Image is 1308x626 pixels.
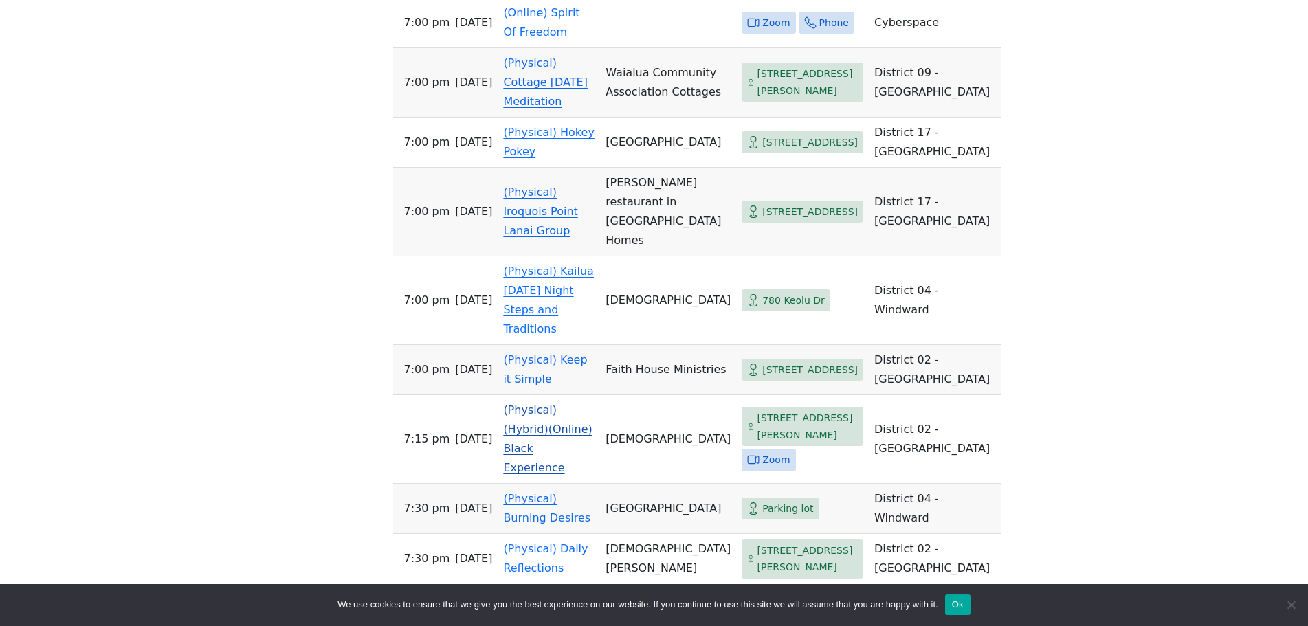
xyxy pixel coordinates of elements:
a: (Physical) Keep it Simple [503,353,587,385]
td: [DEMOGRAPHIC_DATA] [600,256,736,345]
td: District 02 - [GEOGRAPHIC_DATA] [869,534,1001,585]
span: 7:30 PM [404,549,450,568]
span: [DATE] [455,13,492,32]
td: District 02 - [GEOGRAPHIC_DATA] [869,345,1001,395]
td: District 02 - [GEOGRAPHIC_DATA] [869,395,1001,484]
td: [GEOGRAPHIC_DATA] [600,118,736,168]
span: 780 Keolu Dr [762,292,825,309]
span: We use cookies to ensure that we give you the best experience on our website. If you continue to ... [337,598,938,612]
span: [DATE] [455,360,492,379]
span: [STREET_ADDRESS][PERSON_NAME] [757,65,858,99]
td: Waialua Community Association Cottages [600,48,736,118]
span: [DATE] [455,202,492,221]
span: 7:00 PM [404,202,450,221]
a: (Physical)(Hybrid)(Online) Black Experience [503,403,592,474]
span: 7:00 PM [404,360,450,379]
span: [STREET_ADDRESS][PERSON_NAME] [757,542,858,576]
span: Zoom [762,14,790,32]
button: Ok [945,594,971,615]
span: [DATE] [455,291,492,310]
span: Zoom [762,451,790,469]
td: [DEMOGRAPHIC_DATA][PERSON_NAME] [600,534,736,585]
span: [DATE] [455,429,492,449]
td: District 04 - Windward [869,484,1001,534]
a: (Physical) Burning Desires [503,492,590,524]
span: 7:30 PM [404,499,450,518]
a: (Physical) Iroquois Point Lanai Group [503,186,577,237]
span: 7:00 PM [404,291,450,310]
td: District 09 - [GEOGRAPHIC_DATA] [869,48,1001,118]
td: District 17 - [GEOGRAPHIC_DATA] [869,118,1001,168]
span: 7:00 PM [404,133,450,152]
td: District 17 - [GEOGRAPHIC_DATA] [869,168,1001,256]
a: (Physical) Cottage [DATE] Meditation [503,56,588,108]
span: [STREET_ADDRESS][PERSON_NAME] [757,410,858,443]
td: [DEMOGRAPHIC_DATA] [600,395,736,484]
a: (Online) Spirit Of Freedom [503,6,579,38]
td: [PERSON_NAME] restaurant in [GEOGRAPHIC_DATA] Homes [600,168,736,256]
span: 7:00 PM [404,73,450,92]
span: [STREET_ADDRESS] [762,361,858,379]
span: No [1284,598,1298,612]
span: Parking lot [762,500,813,517]
a: (Physical) Hokey Pokey [503,126,594,158]
span: [STREET_ADDRESS] [762,134,858,151]
span: Phone [819,14,849,32]
td: Faith House Ministries [600,345,736,395]
span: [DATE] [455,549,492,568]
span: [STREET_ADDRESS] [762,203,858,221]
span: [DATE] [455,73,492,92]
span: 7:00 PM [404,13,450,32]
span: [DATE] [455,133,492,152]
td: [GEOGRAPHIC_DATA] [600,484,736,534]
td: District 04 - Windward [869,256,1001,345]
a: (Physical) Daily Reflections [503,542,588,574]
span: [DATE] [455,499,492,518]
span: 7:15 PM [404,429,450,449]
a: (Physical) Kailua [DATE] Night Steps and Traditions [503,265,594,335]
